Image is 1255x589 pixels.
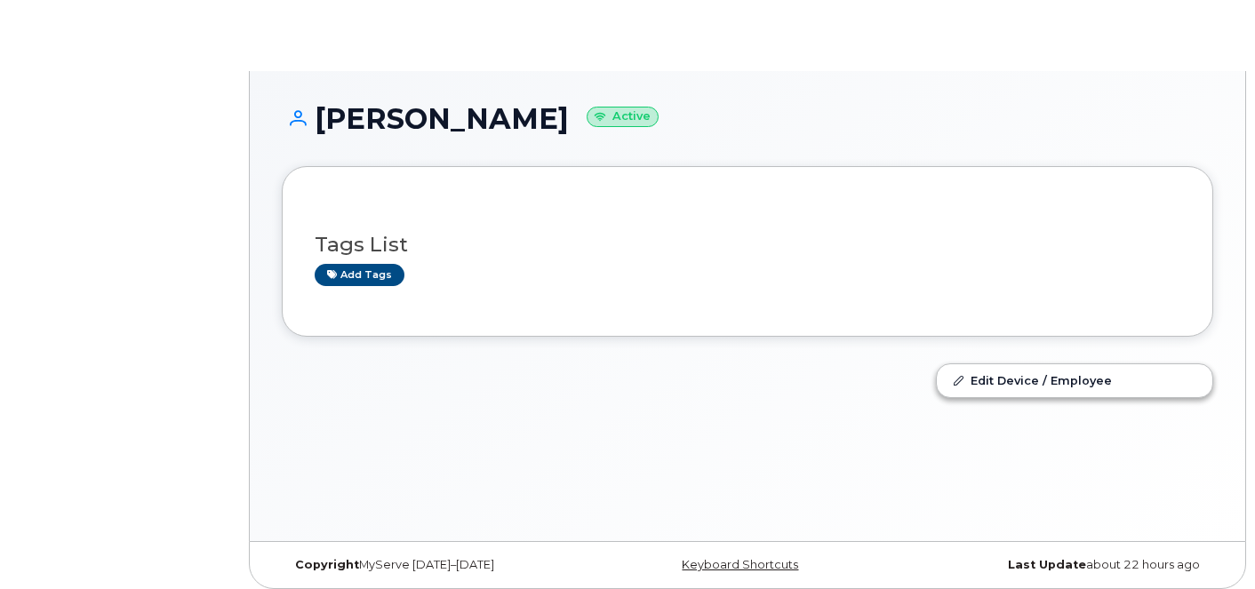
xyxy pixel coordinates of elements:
[682,558,798,571] a: Keyboard Shortcuts
[315,234,1180,256] h3: Tags List
[295,558,359,571] strong: Copyright
[587,107,659,127] small: Active
[903,558,1213,572] div: about 22 hours ago
[937,364,1212,396] a: Edit Device / Employee
[1008,558,1086,571] strong: Last Update
[282,558,592,572] div: MyServe [DATE]–[DATE]
[282,103,1213,134] h1: [PERSON_NAME]
[315,264,404,286] a: Add tags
